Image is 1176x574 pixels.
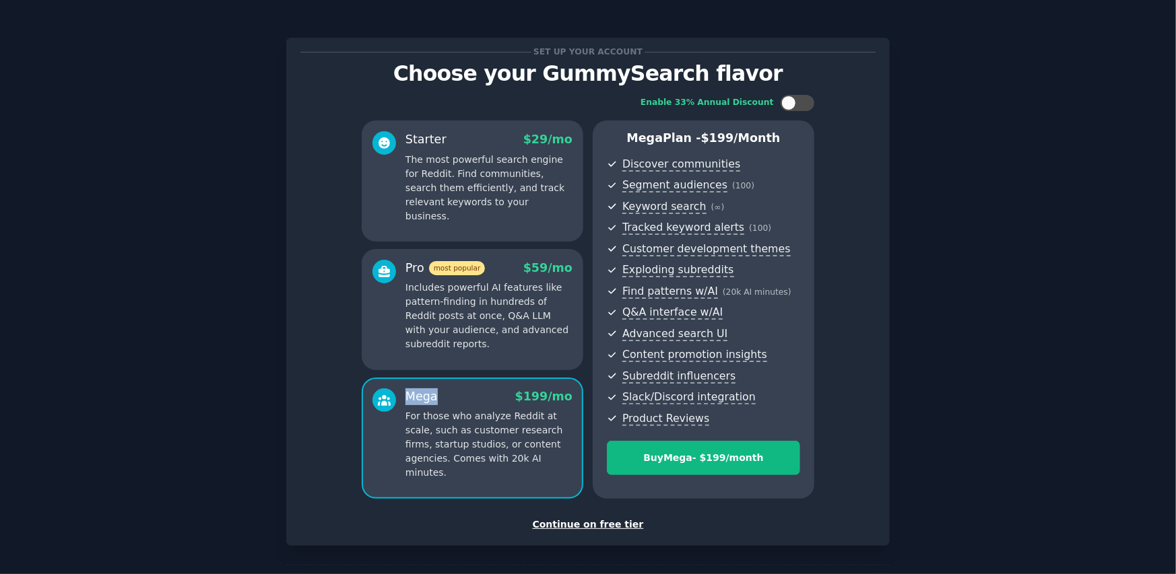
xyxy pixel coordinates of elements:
[711,203,725,212] span: ( ∞ )
[622,348,767,362] span: Content promotion insights
[749,223,771,233] span: ( 100 )
[622,157,740,172] span: Discover communities
[622,263,733,277] span: Exploding subreddits
[622,327,727,341] span: Advanced search UI
[405,153,573,223] p: The most powerful search engine for Reddit. Find communities, search them efficiently, and track ...
[515,390,573,403] span: $ 199 /mo
[405,260,485,277] div: Pro
[732,181,754,190] span: ( 100 )
[622,200,707,214] span: Keyword search
[723,287,791,297] span: ( 20k AI minutes )
[622,221,744,235] span: Tracked keyword alerts
[622,306,723,320] span: Q&A interface w/AI
[405,281,573,351] p: Includes powerful AI features like pattern-finding in hundreds of Reddit posts at once, Q&A LLM w...
[607,130,800,147] p: Mega Plan -
[701,131,781,145] span: $ 199 /month
[429,261,486,275] span: most popular
[622,285,718,299] span: Find patterns w/AI
[300,517,876,532] div: Continue on free tier
[622,242,791,256] span: Customer development themes
[523,133,573,146] span: $ 29 /mo
[608,451,799,465] div: Buy Mega - $ 199 /month
[523,261,573,275] span: $ 59 /mo
[300,62,876,85] p: Choose your GummySearch flavor
[622,412,709,426] span: Product Reviews
[622,390,756,404] span: Slack/Discord integration
[405,409,573,480] p: For those who analyze Reddit at scale, such as customer research firms, startup studios, or conte...
[405,388,438,405] div: Mega
[405,131,447,148] div: Starter
[531,45,645,59] span: Set up your account
[607,441,800,475] button: BuyMega- $199/month
[622,178,727,192] span: Segment audiences
[641,97,774,109] div: Enable 33% Annual Discount
[622,369,736,384] span: Subreddit influencers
